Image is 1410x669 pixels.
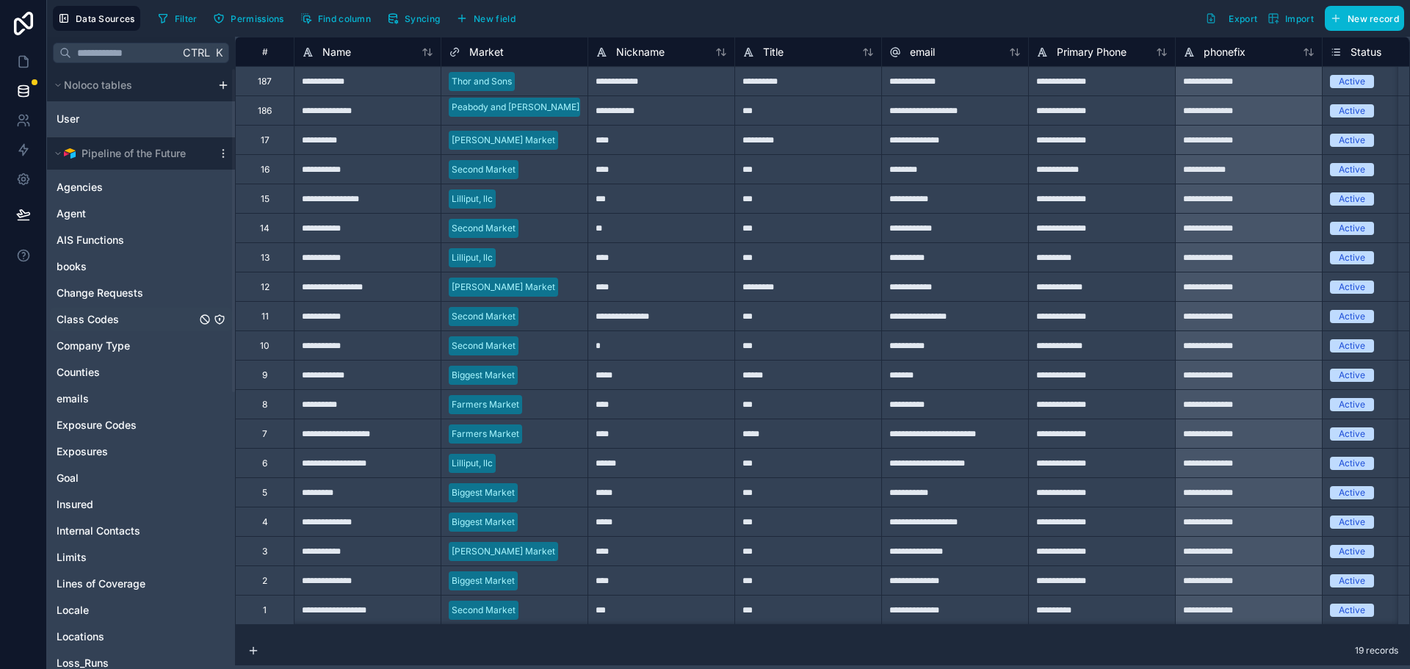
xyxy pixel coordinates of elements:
[57,471,79,485] span: Goal
[262,428,267,440] div: 7
[469,45,504,59] span: Market
[258,105,272,117] div: 186
[452,75,512,88] div: Thor and Sons
[452,163,516,176] div: Second Market
[263,604,267,616] div: 1
[50,334,232,358] div: Company Type
[451,7,521,29] button: New field
[152,7,203,29] button: Filter
[452,427,519,441] div: Farmers Market
[1339,104,1365,117] div: Active
[262,546,267,557] div: 3
[50,599,232,622] div: Locale
[57,339,196,353] a: Company Type
[1351,45,1381,59] span: Status
[1057,45,1127,59] span: Primary Phone
[50,625,232,648] div: Locations
[57,497,196,512] a: Insured
[382,7,445,29] button: Syncing
[1339,339,1365,352] div: Active
[1348,13,1399,24] span: New record
[50,413,232,437] div: Exposure Codes
[181,43,211,62] span: Ctrl
[50,107,232,131] div: User
[57,259,196,274] a: books
[53,6,140,31] button: Data Sources
[1319,6,1404,31] a: New record
[247,46,283,57] div: #
[1339,427,1365,441] div: Active
[57,112,79,126] span: User
[262,369,267,381] div: 9
[452,457,493,470] div: Lilliput, llc
[452,251,493,264] div: Lilliput, llc
[57,603,89,618] span: Locale
[616,45,665,59] span: Nickname
[57,629,104,644] span: Locations
[261,164,270,176] div: 16
[763,45,784,59] span: Title
[1200,6,1262,31] button: Export
[452,222,516,235] div: Second Market
[452,310,516,323] div: Second Market
[50,493,232,516] div: Insured
[50,228,232,252] div: AIS Functions
[57,259,87,274] span: books
[1339,222,1365,235] div: Active
[452,281,555,294] div: [PERSON_NAME] Market
[452,134,555,147] div: [PERSON_NAME] Market
[295,7,376,29] button: Find column
[64,78,132,93] span: Noloco tables
[1339,163,1365,176] div: Active
[452,398,519,411] div: Farmers Market
[452,545,555,558] div: [PERSON_NAME] Market
[262,516,268,528] div: 4
[208,7,294,29] a: Permissions
[382,7,451,29] a: Syncing
[1355,645,1398,657] span: 19 records
[322,45,351,59] span: Name
[57,206,86,221] span: Agent
[57,550,87,565] span: Limits
[1339,516,1365,529] div: Active
[57,603,196,618] a: Locale
[64,148,76,159] img: Airtable Logo
[1339,310,1365,323] div: Active
[452,604,516,617] div: Second Market
[262,487,267,499] div: 5
[57,312,119,327] span: Class Codes
[50,202,232,225] div: Agent
[1339,192,1365,206] div: Active
[82,146,186,161] span: Pipeline of the Future
[1339,604,1365,617] div: Active
[452,516,515,529] div: Biggest Market
[1262,6,1319,31] button: Import
[261,281,270,293] div: 12
[261,134,270,146] div: 17
[57,233,124,247] span: AIS Functions
[57,365,196,380] a: Counties
[175,13,198,24] span: Filter
[1339,457,1365,470] div: Active
[50,361,232,384] div: Counties
[57,576,145,591] span: Lines of Coverage
[1339,574,1365,587] div: Active
[50,255,232,278] div: books
[1204,45,1245,59] span: phonefix
[57,524,196,538] a: Internal Contacts
[57,497,93,512] span: Insured
[452,369,515,382] div: Biggest Market
[260,223,270,234] div: 14
[1325,6,1404,31] button: New record
[1285,13,1314,24] span: Import
[258,76,272,87] div: 187
[57,286,143,300] span: Change Requests
[57,524,140,538] span: Internal Contacts
[57,112,181,126] a: User
[50,308,232,331] div: Class Codes
[57,629,196,644] a: Locations
[57,471,196,485] a: Goal
[1339,398,1365,411] div: Active
[57,391,89,406] span: emails
[452,574,515,587] div: Biggest Market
